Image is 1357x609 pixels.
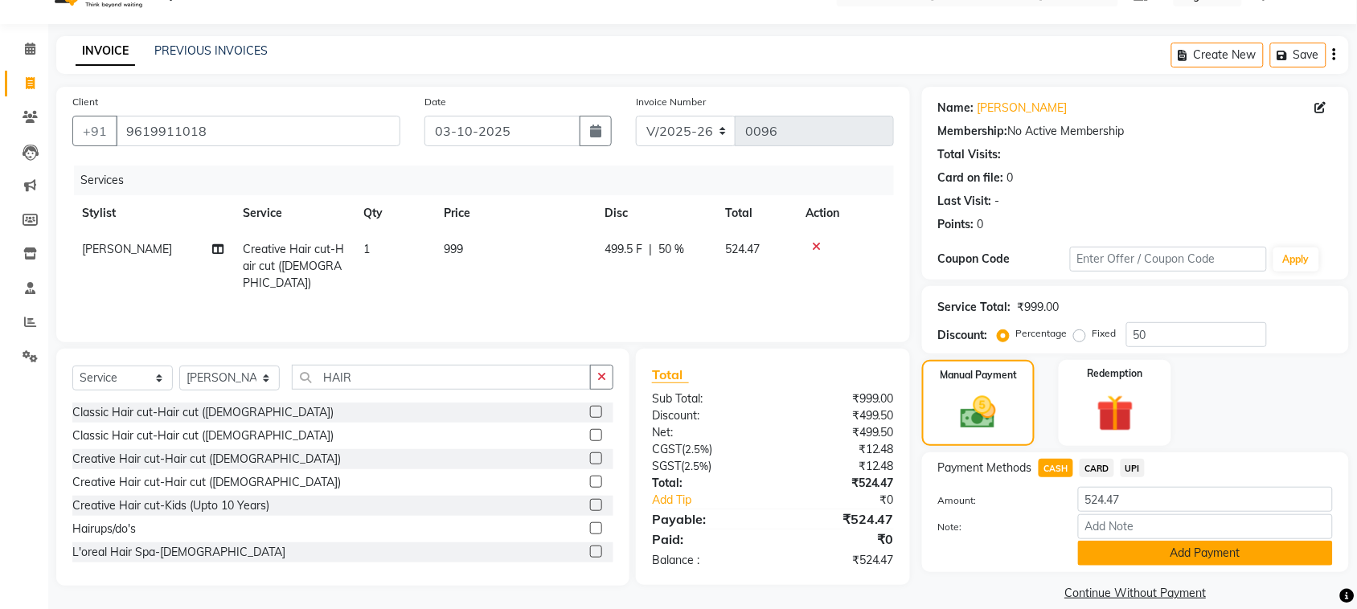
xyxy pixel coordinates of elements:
[1007,170,1014,186] div: 0
[82,242,172,256] span: [PERSON_NAME]
[444,242,463,256] span: 999
[652,366,689,383] span: Total
[1078,514,1333,539] input: Add Note
[773,458,906,475] div: ₹12.48
[1088,366,1143,381] label: Redemption
[636,95,706,109] label: Invoice Number
[796,195,894,231] th: Action
[640,390,773,407] div: Sub Total:
[773,509,906,529] div: ₹524.47
[949,392,1007,433] img: _cash.svg
[595,195,715,231] th: Disc
[1070,247,1267,272] input: Enter Offer / Coupon Code
[938,193,992,210] div: Last Visit:
[649,241,652,258] span: |
[652,459,681,473] span: SGST
[926,520,1066,534] label: Note:
[1018,299,1060,316] div: ₹999.00
[773,475,906,492] div: ₹524.47
[1078,541,1333,566] button: Add Payment
[640,492,795,509] a: Add Tip
[1270,43,1326,67] button: Save
[640,552,773,569] div: Balance :
[1039,459,1073,477] span: CASH
[72,195,233,231] th: Stylist
[978,100,1068,116] a: [PERSON_NAME]
[72,404,334,421] div: Classic Hair cut-Hair cut ([DEMOGRAPHIC_DATA])
[773,390,906,407] div: ₹999.00
[72,521,136,537] div: Hairups/do's
[640,529,773,549] div: Paid:
[938,460,1032,476] span: Payment Methods
[116,116,400,146] input: Search by Name/Mobile/Email/Code
[640,424,773,441] div: Net:
[363,242,370,256] span: 1
[773,407,906,424] div: ₹499.50
[243,242,344,290] span: Creative Hair cut-Hair cut ([DEMOGRAPHIC_DATA])
[773,552,906,569] div: ₹524.47
[640,441,773,458] div: ( )
[978,216,984,233] div: 0
[938,123,1008,140] div: Membership:
[1171,43,1264,67] button: Create New
[72,497,269,514] div: Creative Hair cut-Kids (Upto 10 Years)
[1085,390,1146,436] img: _gift.svg
[938,299,1011,316] div: Service Total:
[605,241,642,258] span: 499.5 F
[795,492,906,509] div: ₹0
[640,407,773,424] div: Discount:
[72,95,98,109] label: Client
[725,242,760,256] span: 524.47
[1080,459,1114,477] span: CARD
[995,193,1000,210] div: -
[773,441,906,458] div: ₹12.48
[926,493,1066,508] label: Amount:
[72,427,334,444] div: Classic Hair cut-Hair cut ([DEMOGRAPHIC_DATA])
[684,460,708,472] span: 2.5%
[938,216,974,233] div: Points:
[1273,247,1319,272] button: Apply
[72,544,285,561] div: L'oreal Hair Spa-[DEMOGRAPHIC_DATA]
[1078,487,1333,512] input: Amount
[773,424,906,441] div: ₹499.50
[640,475,773,492] div: Total:
[292,365,591,390] input: Search or Scan
[154,43,268,58] a: PREVIOUS INVOICES
[233,195,354,231] th: Service
[938,251,1070,268] div: Coupon Code
[938,170,1004,186] div: Card on file:
[938,100,974,116] div: Name:
[773,529,906,549] div: ₹0
[925,585,1346,602] a: Continue Without Payment
[640,509,773,529] div: Payable:
[424,95,446,109] label: Date
[658,241,684,258] span: 50 %
[1093,326,1117,341] label: Fixed
[938,146,1002,163] div: Total Visits:
[1121,459,1146,477] span: UPI
[938,327,988,344] div: Discount:
[652,442,682,456] span: CGST
[434,195,595,231] th: Price
[76,37,135,66] a: INVOICE
[74,166,906,195] div: Services
[72,116,117,146] button: +91
[940,368,1017,382] label: Manual Payment
[72,451,341,468] div: Creative Hair cut-Hair cut ([DEMOGRAPHIC_DATA])
[685,443,709,456] span: 2.5%
[938,123,1333,140] div: No Active Membership
[72,474,341,491] div: Creative Hair cut-Hair cut ([DEMOGRAPHIC_DATA])
[715,195,796,231] th: Total
[354,195,434,231] th: Qty
[1016,326,1068,341] label: Percentage
[640,458,773,475] div: ( )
